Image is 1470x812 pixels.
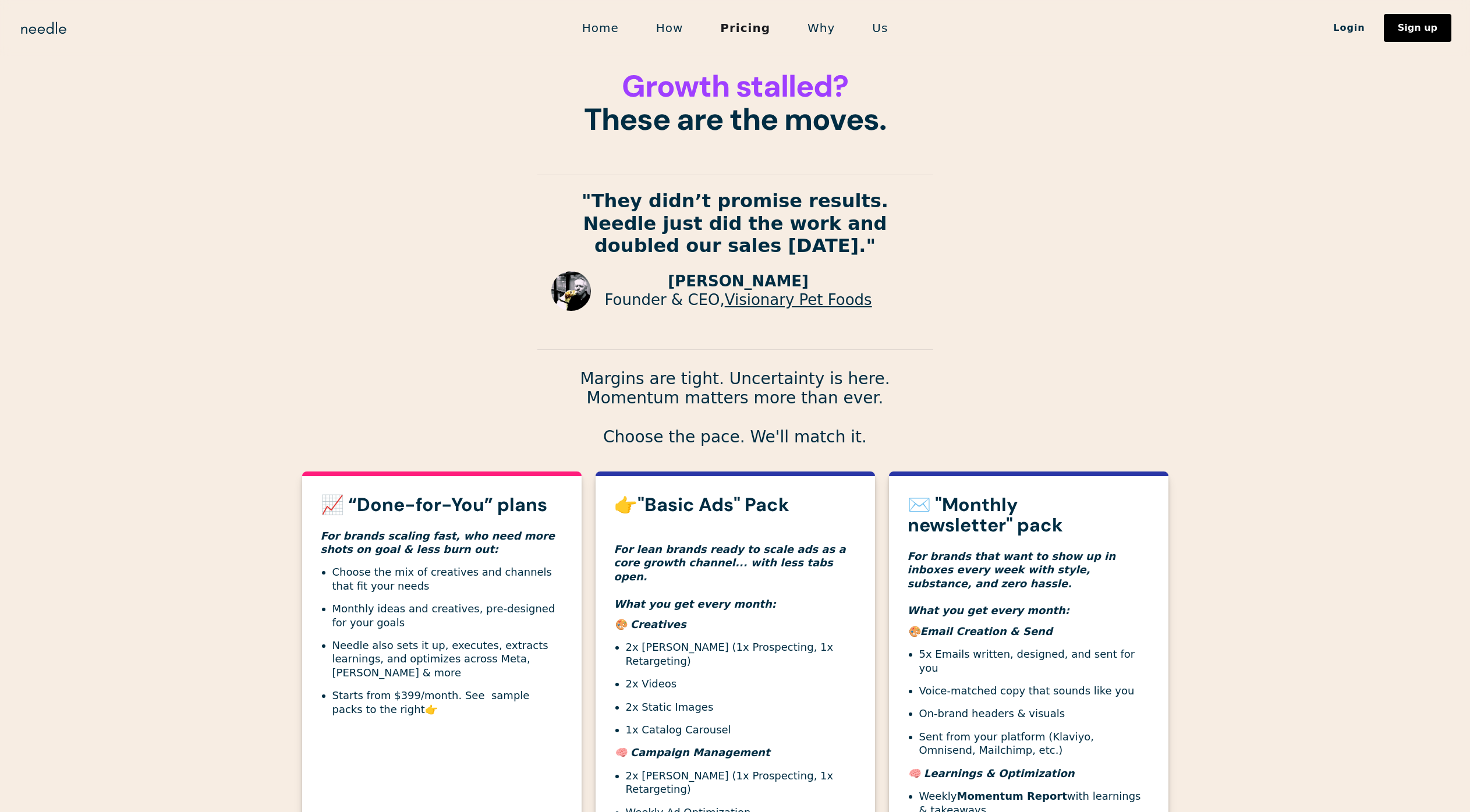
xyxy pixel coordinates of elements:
strong: 👉 [425,703,438,715]
li: Starts from $399/month. See sample packs to the right [332,689,563,716]
strong: "They didn’t promise results. Needle just did the work and doubled our sales [DATE]." [582,190,888,257]
a: Visionary Pet Foods [725,291,872,309]
em: For lean brands ready to scale ads as a core growth channel... with less tabs open. What you get ... [614,543,846,610]
a: Us [853,16,906,40]
li: Monthly ideas and creatives, pre-designed for your goals [332,602,563,629]
li: 1x Catalog Carousel [626,723,856,736]
li: Voice-matched copy that sounds like you [919,684,1150,697]
a: Why [789,16,853,40]
a: Pricing [702,16,789,40]
h3: ✉️ "Monthly newsletter" pack [908,495,1150,536]
em: 🎨 Creatives [614,618,686,630]
li: Choose the mix of creatives and channels that fit your needs [332,565,563,593]
li: 5x Emails written, designed, and sent for you [919,647,1150,675]
p: [PERSON_NAME] [605,272,872,290]
a: Sign up [1384,14,1451,42]
a: Home [564,16,637,40]
li: 2x Videos [626,677,856,690]
h3: 📈 “Done-for-You” plans [321,495,563,515]
div: Sign up [1398,23,1437,33]
span: Growth stalled? [622,66,848,106]
li: 2x [PERSON_NAME] (1x Prospecting, 1x Retargeting) [626,640,856,668]
em: 🎨 [908,625,920,637]
li: Needle also sets it up, executes, extracts learnings, and optimizes across Meta, [PERSON_NAME] & ... [332,639,563,679]
em: Email Creation & Send [920,625,1053,637]
h1: These are the moves. [537,70,933,136]
em: 🧠 Campaign Management [614,746,770,758]
strong: 👉"Basic Ads" Pack [614,492,789,517]
p: Margins are tight. Uncertainty is here. Momentum matters more than ever. Choose the pace. We'll m... [537,369,933,447]
strong: Momentum Report [957,790,1067,802]
li: On-brand headers & visuals [919,707,1150,720]
li: 2x [PERSON_NAME] (1x Prospecting, 1x Retargeting) [626,769,856,796]
li: Sent from your platform (Klaviyo, Omnisend, Mailchimp, etc.) [919,730,1150,757]
em: For brands that want to show up in inboxes every week with style, substance, and zero hassle. Wha... [908,550,1116,617]
a: How [637,16,702,40]
li: 2x Static Images [626,700,856,714]
a: Login [1315,18,1384,38]
em: For brands scaling fast, who need more shots on goal & less burn out: [321,530,555,555]
p: Founder & CEO, [605,291,872,309]
em: 🧠 Learnings & Optimization [908,767,1075,779]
